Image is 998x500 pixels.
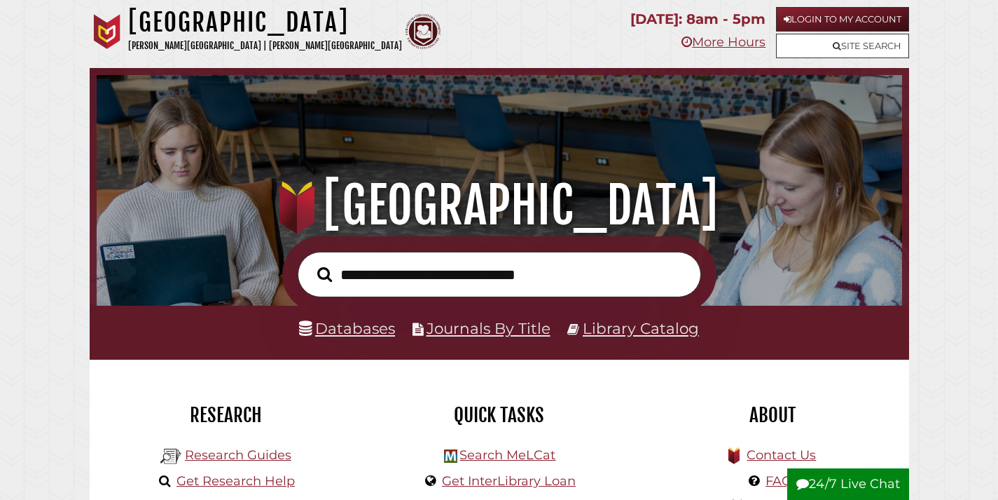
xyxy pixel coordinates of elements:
a: Search MeLCat [459,447,555,463]
i: Search [317,266,332,283]
p: [PERSON_NAME][GEOGRAPHIC_DATA] | [PERSON_NAME][GEOGRAPHIC_DATA] [128,38,402,54]
img: Calvin University [90,14,125,49]
a: Journals By Title [427,319,550,337]
img: Calvin Theological Seminary [406,14,441,49]
p: [DATE]: 8am - 5pm [630,7,765,32]
a: Library Catalog [583,319,699,337]
a: Databases [299,319,395,337]
a: Get Research Help [176,473,295,489]
h2: Quick Tasks [373,403,625,427]
img: Hekman Library Logo [444,450,457,463]
a: FAQs [765,473,798,489]
a: Login to My Account [776,7,909,32]
a: Contact Us [747,447,816,463]
a: More Hours [681,34,765,50]
a: Get InterLibrary Loan [442,473,576,489]
h1: [GEOGRAPHIC_DATA] [128,7,402,38]
img: Hekman Library Logo [160,446,181,467]
button: Search [310,263,339,286]
a: Research Guides [185,447,291,463]
h1: [GEOGRAPHIC_DATA] [111,175,887,236]
h2: About [646,403,899,427]
h2: Research [100,403,352,427]
a: Site Search [776,34,909,58]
